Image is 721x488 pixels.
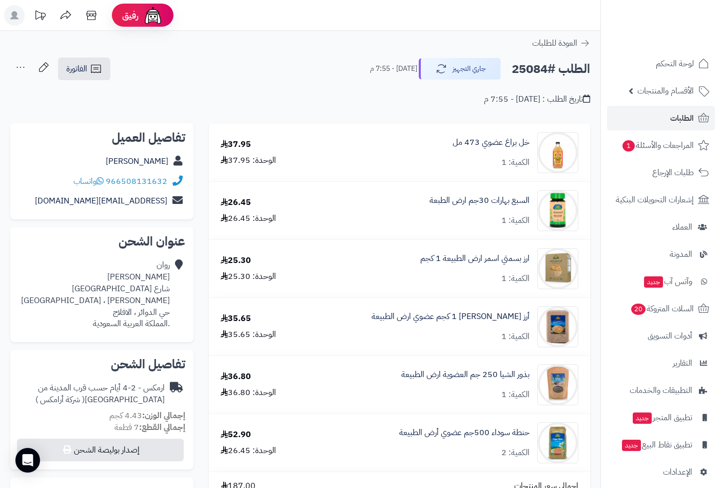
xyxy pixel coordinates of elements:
small: 7 قطعة [114,421,185,434]
img: 263301_1-90x90.jpg [538,132,578,173]
div: 52.90 [221,429,251,441]
a: بذور الشيا 250 جم العضوية ارض الطبيعة [401,369,530,381]
div: الوحدة: 26.45 [221,213,276,224]
a: [PERSON_NAME] [106,155,168,167]
h2: تفاصيل الشحن [18,358,185,370]
div: الوحدة: 36.80 [221,387,276,399]
a: وآتس آبجديد [607,269,715,294]
small: [DATE] - 7:55 م [370,64,417,74]
span: إشعارات التحويلات البنكية [616,193,694,207]
span: وآتس آب [643,274,692,289]
h2: تفاصيل العميل [18,132,185,144]
a: تطبيق المتجرجديد [607,405,715,430]
span: لوحة التحكم [656,57,694,71]
a: لوحة التحكم [607,51,715,76]
a: أدوات التسويق [607,324,715,348]
button: جاري التجهيز [419,58,501,80]
div: الوحدة: 37.95 [221,155,276,166]
a: ارز بسمتي اسمر ارض الطبيعة 1 كجم [420,253,530,265]
span: الأقسام والمنتجات [637,84,694,98]
div: روان [PERSON_NAME] شارع [GEOGRAPHIC_DATA][PERSON_NAME] ، [GEOGRAPHIC_DATA] حي الدوائر ، الافلاج .... [18,259,170,330]
div: الكمية: 1 [501,157,530,168]
a: الإعدادات [607,460,715,484]
div: 26.45 [221,197,251,209]
a: السبع بهارات 30جم ارض الطبعة [430,195,530,207]
a: السلات المتروكة20 [607,296,715,321]
strong: إجمالي الوزن: [142,409,185,422]
div: الكمية: 2 [501,447,530,459]
span: المدونة [670,247,692,261]
a: الطلبات [607,106,715,130]
a: المراجعات والأسئلة1 [607,133,715,158]
span: ( شركة أرامكس ) [35,393,85,406]
img: logo-2.png [651,21,711,43]
div: ارمكس - 2-4 أيام حسب قرب المدينة من [GEOGRAPHIC_DATA] [18,382,165,406]
span: جديد [644,276,663,288]
span: أدوات التسويق [648,329,692,343]
div: الوحدة: 25.30 [221,271,276,283]
span: طلبات الإرجاع [652,165,694,180]
img: 1733235075-709993302015-90x90.jpg [538,248,578,289]
span: تطبيق نقاط البيع [621,438,692,452]
strong: إجمالي القطع: [139,421,185,434]
span: التقارير [673,356,692,370]
span: الإعدادات [663,465,692,479]
a: واتساب [73,175,104,187]
a: 966508131632 [106,175,167,187]
img: Chia-Seeds-Front.jpg.320x400_q95_upscale-True-90x90.jpg [538,364,578,405]
span: العودة للطلبات [532,37,577,49]
a: طلبات الإرجاع [607,160,715,185]
span: 1 [622,140,635,152]
a: التطبيقات والخدمات [607,378,715,403]
div: 37.95 [221,139,251,151]
a: حنطة سوداء 500جم عضوي أرض الطبيعة [399,427,530,439]
a: العملاء [607,215,715,239]
span: جديد [622,440,641,451]
a: تحديثات المنصة [27,5,53,28]
a: خل براغ عضوي 473 مل [453,137,530,148]
span: تطبيق المتجر [632,410,692,425]
div: 36.80 [221,371,251,383]
div: الكمية: 1 [501,389,530,401]
button: إصدار بوليصة الشحن [17,439,184,461]
a: أرز [PERSON_NAME] 1 كجم عضوي ارض الطبيعة [372,311,530,323]
h2: عنوان الشحن [18,235,185,248]
div: تاريخ الطلب : [DATE] - 7:55 م [484,93,590,105]
a: إشعارات التحويلات البنكية [607,187,715,212]
span: التطبيقات والخدمات [630,383,692,398]
span: 20 [631,304,646,315]
a: التقارير [607,351,715,376]
div: 25.30 [221,255,251,267]
span: جديد [633,412,652,424]
img: Jasmine-Brown-Rice.jpg.320x400_q95_upscale-True-90x90.jpg [538,306,578,347]
div: Open Intercom Messenger [15,448,40,473]
div: الوحدة: 35.65 [221,329,276,341]
div: 35.65 [221,313,251,325]
h2: الطلب #25084 [512,59,590,80]
img: ai-face.png [143,5,163,26]
span: السلات المتروكة [630,302,694,316]
div: الكمية: 1 [501,215,530,227]
a: الفاتورة [58,58,110,80]
a: تطبيق نقاط البيعجديد [607,433,715,457]
span: الطلبات [670,111,694,125]
a: المدونة [607,242,715,267]
div: الكمية: 1 [501,273,530,285]
img: buckwheat-1_8-90x90.jpg [538,422,578,463]
span: رفيق [122,9,139,22]
small: 4.43 كجم [109,409,185,422]
div: الوحدة: 26.45 [221,445,276,457]
a: العودة للطلبات [532,37,590,49]
div: الكمية: 1 [501,331,530,343]
img: seven-spices-1_8-90x90.jpg [538,190,578,231]
span: المراجعات والأسئلة [621,138,694,153]
span: الفاتورة [66,63,87,75]
span: العملاء [672,220,692,234]
a: [EMAIL_ADDRESS][DOMAIN_NAME] [35,195,167,207]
